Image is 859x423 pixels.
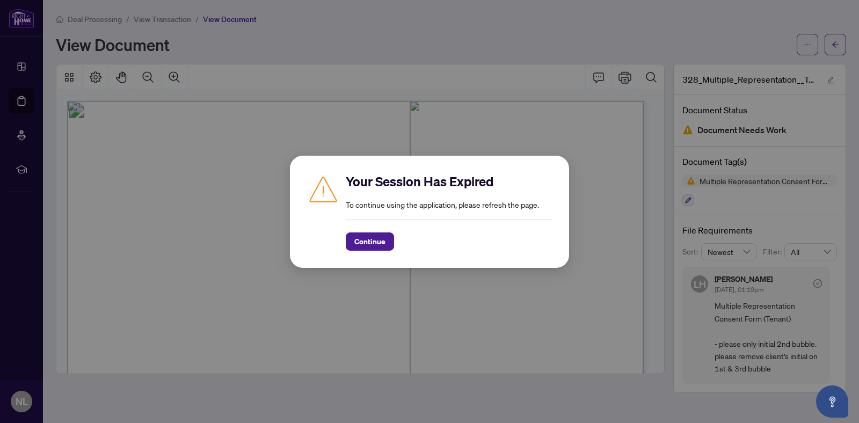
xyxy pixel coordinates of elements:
[354,233,385,250] span: Continue
[346,173,552,190] h2: Your Session Has Expired
[816,385,848,418] button: Open asap
[346,173,552,251] div: To continue using the application, please refresh the page.
[346,232,394,251] button: Continue
[307,173,339,205] img: Caution icon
